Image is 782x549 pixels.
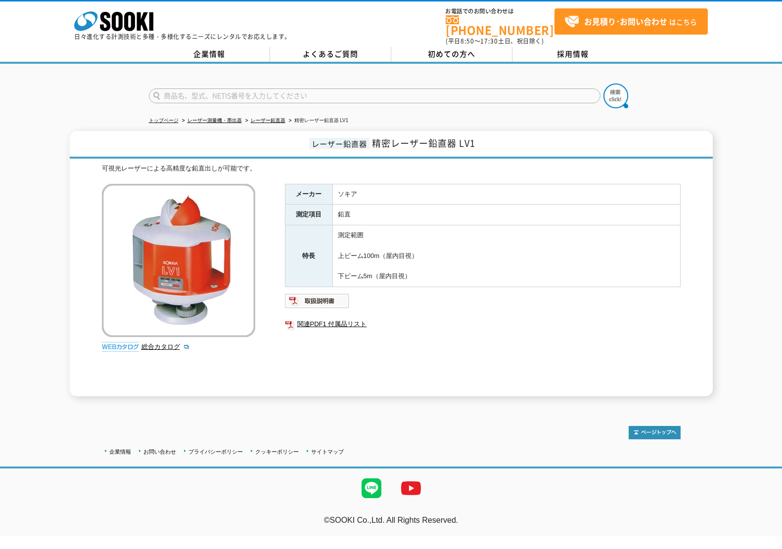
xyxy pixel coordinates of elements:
a: レーザー鉛直器 [251,118,285,123]
th: 測定項目 [285,205,332,225]
span: 初めての方へ [428,48,475,59]
img: トップページへ [629,426,681,439]
img: YouTube [391,468,431,508]
span: 8:50 [460,37,474,45]
td: 測定範囲 上ビーム100m（屋内目視） 下ビーム5m（屋内目視） [332,225,680,287]
a: 企業情報 [109,449,131,455]
img: webカタログ [102,342,139,352]
a: 企業情報 [149,47,270,62]
a: 取扱説明書 [285,299,350,307]
span: お電話でのお問い合わせは [446,8,554,14]
a: サイトマップ [311,449,344,455]
a: テストMail [744,526,782,535]
a: 初めての方へ [391,47,512,62]
p: 日々進化する計測技術と多種・多様化するニーズにレンタルでお応えします。 [74,34,291,40]
a: クッキーポリシー [255,449,299,455]
a: 関連PDF1 付属品リスト [285,318,681,331]
a: お問い合わせ [143,449,176,455]
span: (平日 ～ 土日、祝日除く) [446,37,544,45]
a: レーザー測量機・墨出器 [187,118,242,123]
a: よくあるご質問 [270,47,391,62]
img: 精密レーザー鉛直器 LV1 [102,184,255,337]
div: 可視光レーザーによる高精度な鉛直出しが可能です。 [102,164,681,174]
img: 取扱説明書 [285,293,350,309]
li: 精密レーザー鉛直器 LV1 [287,116,349,126]
strong: お見積り･お問い合わせ [584,15,667,27]
span: レーザー鉛直器 [309,138,369,149]
span: 精密レーザー鉛直器 LV1 [372,136,475,150]
a: 総合カタログ [141,343,190,350]
th: 特長 [285,225,332,287]
a: 採用情報 [512,47,634,62]
td: ソキア [332,184,680,205]
img: btn_search.png [603,84,628,108]
input: 商品名、型式、NETIS番号を入力してください [149,88,600,103]
a: プライバシーポリシー [188,449,243,455]
th: メーカー [285,184,332,205]
a: [PHONE_NUMBER] [446,15,554,36]
span: はこちら [564,14,697,29]
img: LINE [352,468,391,508]
td: 鉛直 [332,205,680,225]
a: トップページ [149,118,179,123]
span: 17:30 [480,37,498,45]
a: お見積り･お問い合わせはこちら [554,8,708,35]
